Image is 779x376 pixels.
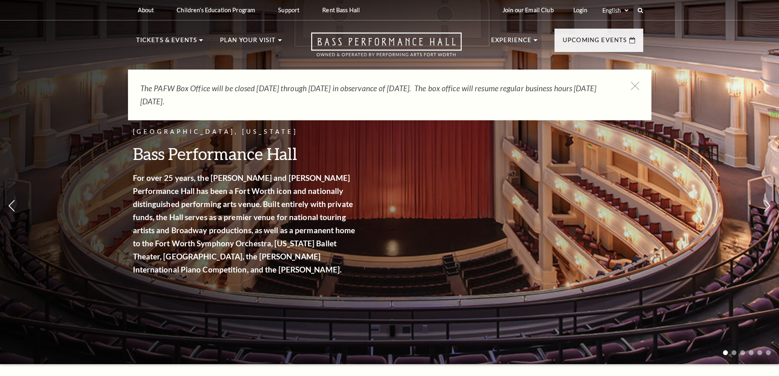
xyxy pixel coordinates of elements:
select: Select: [601,7,630,14]
h3: Bass Performance Hall [133,143,358,164]
p: Experience [491,35,532,50]
p: Children's Education Program [177,7,255,14]
p: Upcoming Events [563,35,627,50]
p: Tickets & Events [136,35,198,50]
em: The PAFW Box Office will be closed [DATE] through [DATE] in observance of [DATE]. The box office ... [140,83,596,106]
p: Plan Your Visit [220,35,276,50]
p: Support [278,7,299,14]
p: About [138,7,154,14]
p: Rent Bass Hall [322,7,360,14]
strong: For over 25 years, the [PERSON_NAME] and [PERSON_NAME] Performance Hall has been a Fort Worth ico... [133,173,355,274]
p: [GEOGRAPHIC_DATA], [US_STATE] [133,127,358,137]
